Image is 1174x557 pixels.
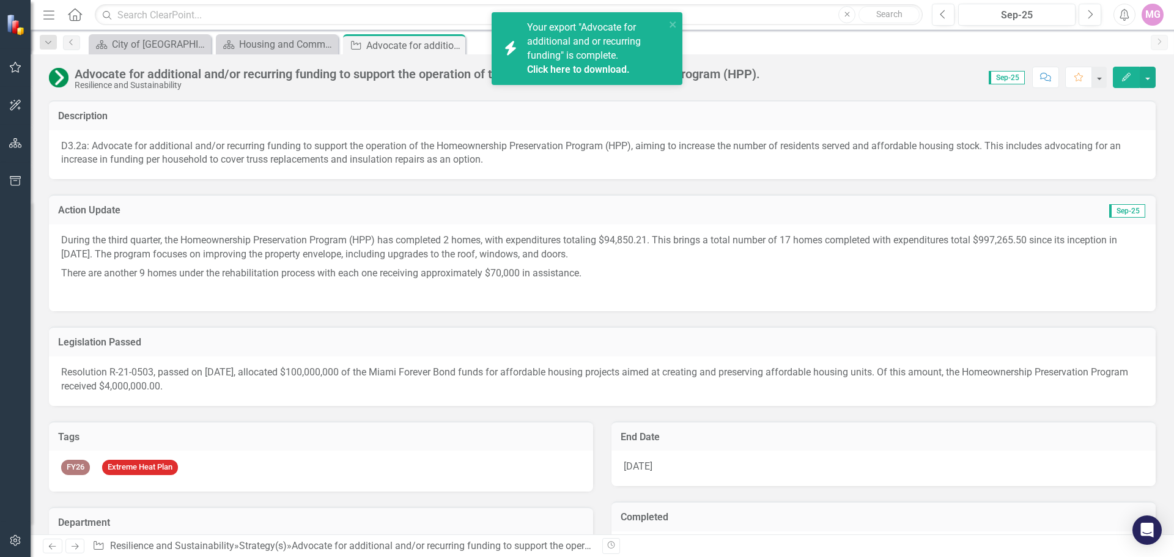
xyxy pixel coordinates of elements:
[239,540,287,551] a: Strategy(s)
[527,21,662,76] span: Your export "Advocate for additional and or recurring funding" is complete.
[95,4,923,26] input: Search ClearPoint...
[858,6,920,23] button: Search
[876,9,903,19] span: Search
[1109,204,1145,218] span: Sep-25
[58,432,584,443] h3: Tags
[239,37,335,52] div: Housing and Community Development
[61,234,1143,264] p: During the third quarter, the Homeownership Preservation Program (HPP) has completed 2 homes, wit...
[366,38,462,53] div: Advocate for additional and/or recurring funding to support the operation of the Homeownership Pr...
[92,37,208,52] a: City of [GEOGRAPHIC_DATA]
[1132,515,1162,545] div: Open Intercom Messenger
[621,432,1146,443] h3: End Date
[75,81,760,90] div: Resilience and Sustainability
[58,111,1146,122] h3: Description
[61,366,1143,394] p: Resolution R-21-0503, passed on [DATE], allocated $100,000,000 of the Miami Forever Bond funds fo...
[962,8,1071,23] div: Sep-25
[958,4,1076,26] button: Sep-25
[102,460,178,475] span: Extreme Heat Plan
[110,540,234,551] a: Resilience and Sustainability
[112,37,208,52] div: City of [GEOGRAPHIC_DATA]
[292,540,833,551] div: Advocate for additional and/or recurring funding to support the operation of the Homeownership Pr...
[6,13,28,35] img: ClearPoint Strategy
[58,337,1146,348] h3: Legislation Passed
[58,517,584,528] h3: Department
[219,37,335,52] a: Housing and Community Development
[1142,4,1164,26] button: MG
[61,140,1121,166] span: D3.2a: Advocate for additional and/or recurring funding to support the operation of the Homeowner...
[49,68,68,87] img: In-Progress
[669,17,677,31] button: close
[61,264,1143,283] p: There are another 9 homes under the rehabilitation process with each one receiving approximately ...
[624,460,652,472] span: [DATE]
[92,539,593,553] div: » »
[61,460,90,475] span: FY26
[58,205,739,216] h3: Action Update
[75,67,760,81] div: Advocate for additional and/or recurring funding to support the operation of the Homeownership Pr...
[621,512,1146,523] h3: Completed
[989,71,1025,84] span: Sep-25
[527,64,630,75] a: Click here to download.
